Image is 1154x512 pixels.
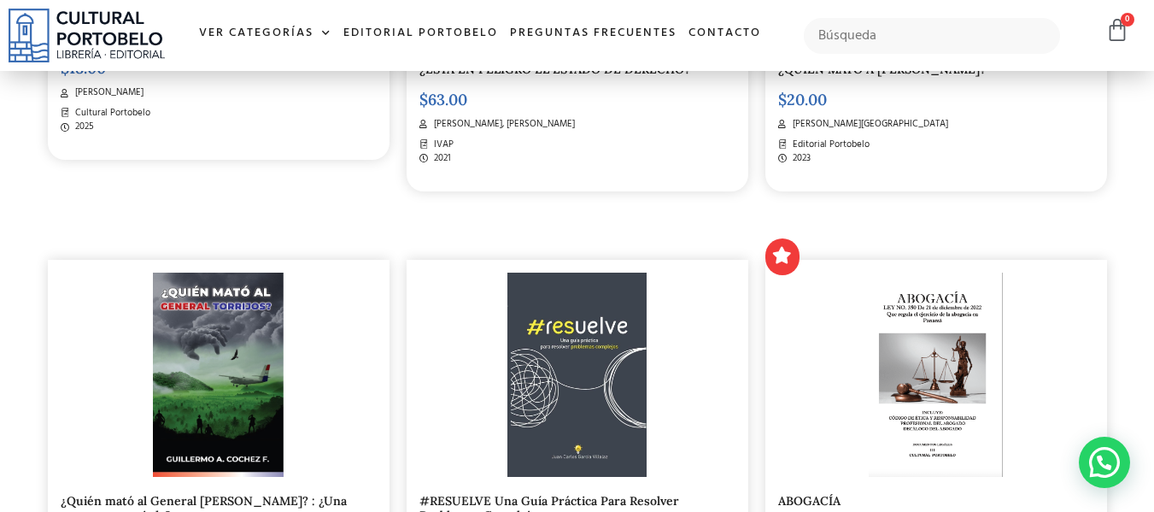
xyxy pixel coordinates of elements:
span: 2023 [788,151,811,166]
bdi: 20.00 [778,90,827,109]
span: Cultural Portobelo [71,106,150,121]
span: Editorial Portobelo [788,138,870,152]
span: $ [778,90,787,109]
bdi: 63.00 [419,90,467,109]
span: 2021 [430,151,451,166]
img: portada-resuelve-TB-AMAZON_page-0001-1.jpg [507,273,646,478]
span: [PERSON_NAME], [PERSON_NAME] [430,117,575,132]
a: Ver Categorías [193,15,337,52]
span: [PERSON_NAME] [71,85,144,100]
span: [PERSON_NAME][GEOGRAPHIC_DATA] [788,117,948,132]
a: Contacto [682,15,767,52]
input: Búsqueda [804,18,1061,54]
span: 0 [1121,13,1134,26]
img: Portada-Cochez-Junio-2024-Ver4-(1) [153,273,283,478]
a: 0 [1105,18,1129,43]
a: Preguntas frecuentes [504,15,682,52]
span: IVAP [430,138,454,152]
a: ABOGACÍA [778,493,841,509]
span: 2025 [71,120,94,134]
a: Editorial Portobelo [337,15,504,52]
img: Captura de Pantalla 2023-07-06 a la(s) 3.07.47 p. m. [869,273,1002,478]
span: $ [419,90,428,109]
